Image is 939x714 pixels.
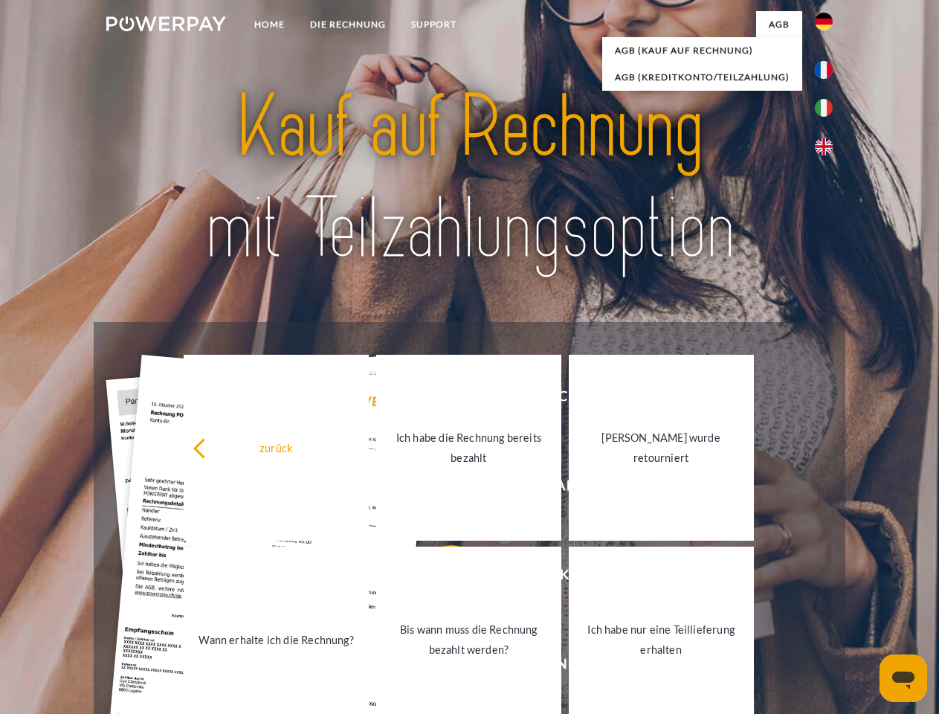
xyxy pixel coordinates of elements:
a: AGB (Kreditkonto/Teilzahlung) [602,64,802,91]
img: en [815,138,833,155]
img: title-powerpay_de.svg [142,71,797,285]
div: Ich habe die Rechnung bereits bezahlt [385,428,552,468]
img: it [815,99,833,117]
a: DIE RECHNUNG [297,11,398,38]
div: Wann erhalte ich die Rechnung? [193,629,360,649]
div: Ich habe nur eine Teillieferung erhalten [578,620,745,660]
a: SUPPORT [398,11,469,38]
div: [PERSON_NAME] wurde retourniert [578,428,745,468]
iframe: Schaltfläche zum Öffnen des Messaging-Fensters [880,654,927,702]
img: de [815,13,833,30]
img: logo-powerpay-white.svg [106,16,226,31]
a: agb [756,11,802,38]
a: Home [242,11,297,38]
div: zurück [193,437,360,457]
a: AGB (Kauf auf Rechnung) [602,37,802,64]
div: Bis wann muss die Rechnung bezahlt werden? [385,620,552,660]
img: fr [815,61,833,79]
